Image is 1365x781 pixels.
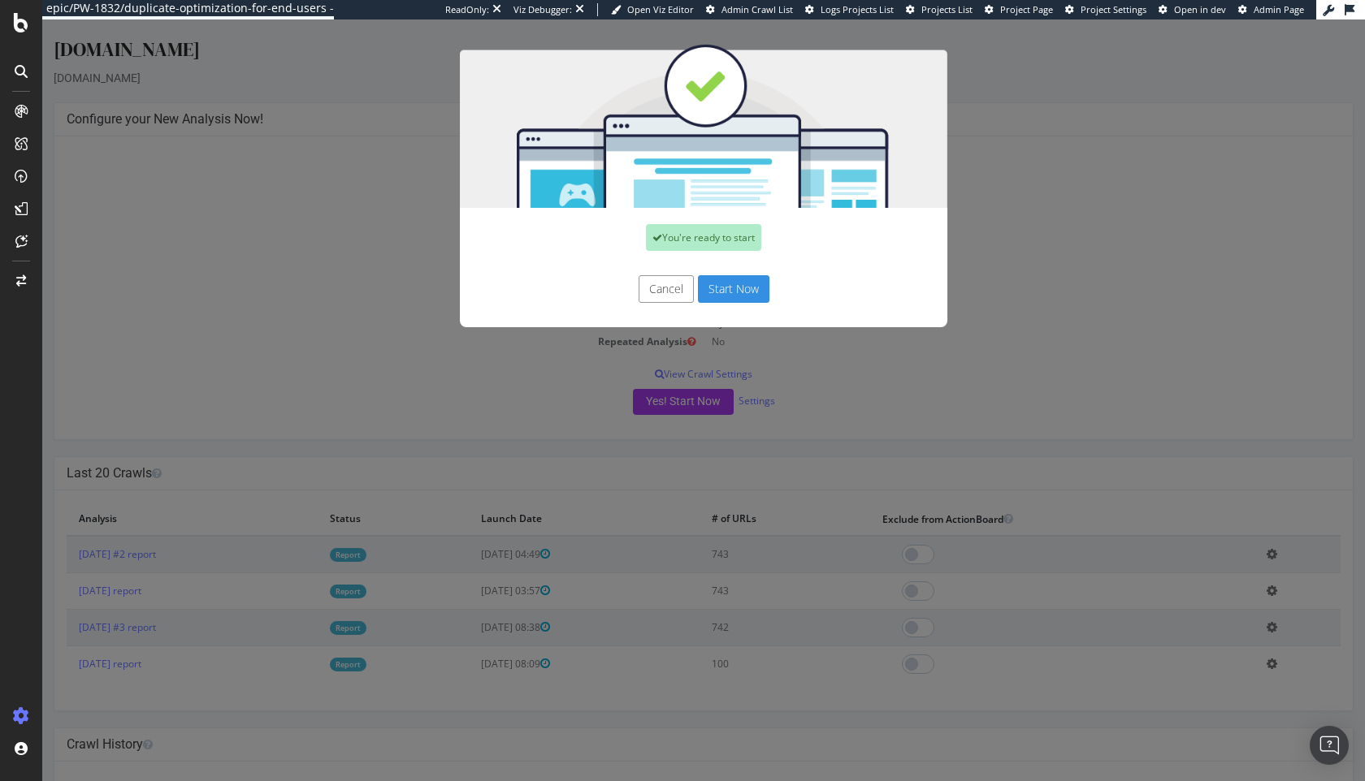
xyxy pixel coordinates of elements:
[627,3,694,15] span: Open Viz Editor
[604,205,719,231] div: You're ready to start
[445,3,489,16] div: ReadOnly:
[418,24,905,188] img: You're all set!
[596,256,652,283] button: Cancel
[1065,3,1146,16] a: Project Settings
[921,3,973,15] span: Projects List
[1081,3,1146,15] span: Project Settings
[706,3,793,16] a: Admin Crawl List
[1000,3,1053,15] span: Project Page
[805,3,894,16] a: Logs Projects List
[1174,3,1226,15] span: Open in dev
[1254,3,1304,15] span: Admin Page
[821,3,894,15] span: Logs Projects List
[656,256,727,283] button: Start Now
[1159,3,1226,16] a: Open in dev
[985,3,1053,16] a: Project Page
[906,3,973,16] a: Projects List
[611,3,694,16] a: Open Viz Editor
[513,3,572,16] div: Viz Debugger:
[721,3,793,15] span: Admin Crawl List
[1238,3,1304,16] a: Admin Page
[42,19,1365,781] iframe: To enrich screen reader interactions, please activate Accessibility in Grammarly extension settings
[1310,726,1349,765] div: Open Intercom Messenger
